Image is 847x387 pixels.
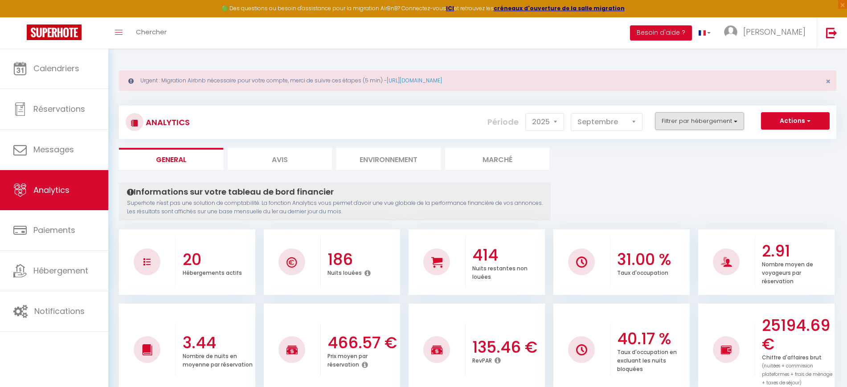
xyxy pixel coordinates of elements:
[762,259,813,285] p: Nombre moyen de voyageurs par réservation
[33,224,75,236] span: Paiements
[33,265,88,276] span: Hébergement
[617,330,687,348] h3: 40.17 %
[119,148,223,170] li: General
[655,112,744,130] button: Filtrer par hébergement
[183,350,253,368] p: Nombre de nuits en moyenne par réservation
[826,76,831,87] span: ×
[136,27,167,37] span: Chercher
[327,267,362,277] p: Nuits louées
[33,184,70,196] span: Analytics
[809,347,840,380] iframe: Chat
[717,17,817,49] a: ... [PERSON_NAME]
[617,267,668,277] p: Taux d'occupation
[472,338,543,357] h3: 135.46 €
[7,4,34,30] button: Ouvrir le widget de chat LiveChat
[327,334,398,352] h3: 466.57 €
[228,148,332,170] li: Avis
[576,344,587,355] img: NO IMAGE
[445,148,549,170] li: Marché
[762,363,832,386] span: (nuitées + commission plateformes + frais de ménage + taxes de séjour)
[387,77,442,84] a: [URL][DOMAIN_NAME]
[33,63,79,74] span: Calendriers
[721,344,732,355] img: NO IMAGE
[127,199,543,216] p: Superhote n'est pas une solution de comptabilité. La fonction Analytics vous permet d'avoir une v...
[472,355,492,364] p: RevPAR
[183,250,253,269] h3: 20
[472,263,528,281] p: Nuits restantes non louées
[487,112,519,132] label: Période
[129,17,173,49] a: Chercher
[143,258,151,265] img: NO IMAGE
[327,250,398,269] h3: 186
[617,250,687,269] h3: 31.00 %
[472,246,543,265] h3: 414
[724,25,737,39] img: ...
[630,25,692,41] button: Besoin d'aide ?
[826,27,837,38] img: logout
[743,26,806,37] span: [PERSON_NAME]
[762,316,832,354] h3: 25194.69 €
[143,112,190,132] h3: Analytics
[446,4,454,12] a: ICI
[27,24,82,40] img: Super Booking
[183,267,242,277] p: Hébergements actifs
[336,148,441,170] li: Environnement
[183,334,253,352] h3: 3.44
[327,350,368,368] p: Prix moyen par réservation
[33,103,85,114] span: Réservations
[762,352,832,387] p: Chiffre d'affaires brut
[119,70,836,91] div: Urgent : Migration Airbnb nécessaire pour votre compte, merci de suivre ces étapes (5 min) -
[127,187,543,197] h4: Informations sur votre tableau de bord financier
[761,112,830,130] button: Actions
[494,4,625,12] a: créneaux d'ouverture de la salle migration
[617,346,677,373] p: Taux d'occupation en excluant les nuits bloquées
[33,144,74,155] span: Messages
[826,77,831,86] button: Close
[34,306,85,317] span: Notifications
[762,242,832,261] h3: 2.91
